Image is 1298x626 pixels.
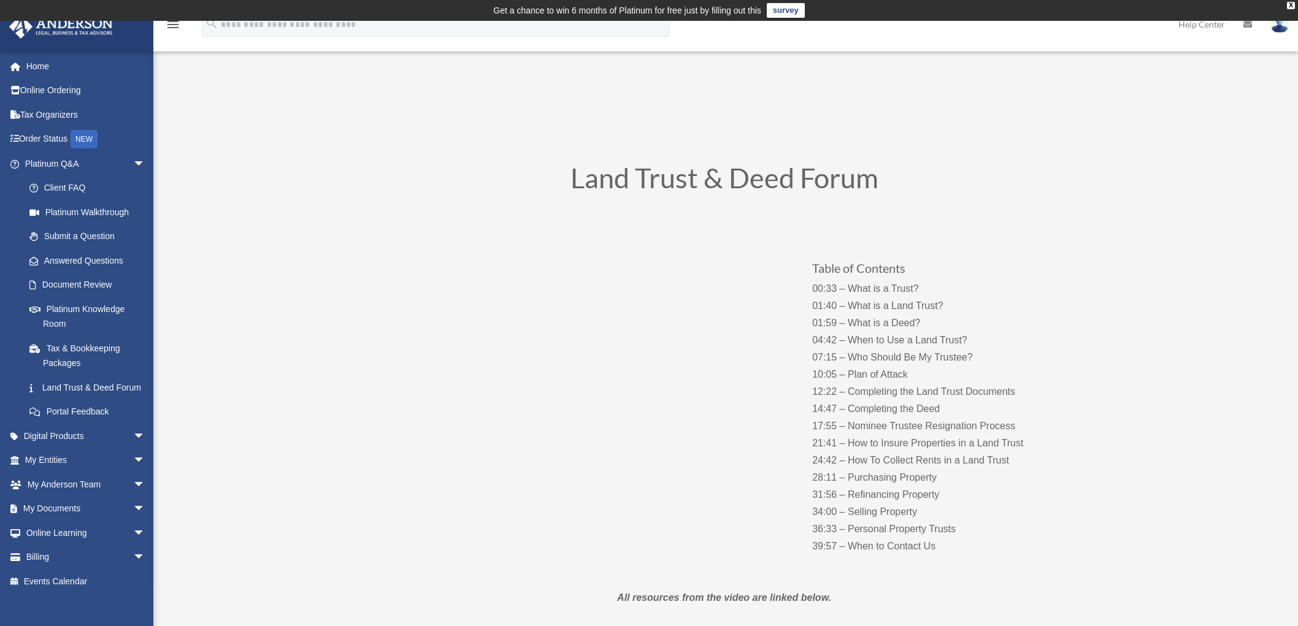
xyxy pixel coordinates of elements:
[493,3,761,18] div: Get a chance to win 6 months of Platinum for free just by filling out this
[17,297,164,336] a: Platinum Knowledge Room
[1270,15,1289,33] img: User Pic
[6,15,117,39] img: Anderson Advisors Platinum Portal
[133,545,158,570] span: arrow_drop_down
[133,424,158,449] span: arrow_drop_down
[9,78,164,103] a: Online Ordering
[17,375,158,400] a: Land Trust & Deed Forum
[812,280,1054,555] p: 00:33 – What is a Trust? 01:40 – What is a Land Trust? 01:59 – What is a Deed? 04:42 – When to Us...
[17,224,164,249] a: Submit a Question
[9,545,164,570] a: Billingarrow_drop_down
[133,497,158,522] span: arrow_drop_down
[17,200,164,224] a: Platinum Walkthrough
[9,448,164,473] a: My Entitiesarrow_drop_down
[393,164,1056,198] h1: Land Trust & Deed Forum
[17,336,164,375] a: Tax & Bookkeeping Packages
[17,176,164,200] a: Client FAQ
[9,151,164,176] a: Platinum Q&Aarrow_drop_down
[9,424,164,448] a: Digital Productsarrow_drop_down
[767,3,805,18] a: survey
[812,262,1054,280] h3: Table of Contents
[9,102,164,127] a: Tax Organizers
[133,521,158,546] span: arrow_drop_down
[17,248,164,273] a: Answered Questions
[9,521,164,545] a: Online Learningarrow_drop_down
[71,130,98,148] div: NEW
[133,448,158,473] span: arrow_drop_down
[205,17,218,30] i: search
[166,17,180,32] i: menu
[9,127,164,152] a: Order StatusNEW
[17,273,164,297] a: Document Review
[1287,2,1295,9] div: close
[9,54,164,78] a: Home
[9,497,164,521] a: My Documentsarrow_drop_down
[166,21,180,32] a: menu
[133,472,158,497] span: arrow_drop_down
[133,151,158,177] span: arrow_drop_down
[9,569,164,594] a: Events Calendar
[9,472,164,497] a: My Anderson Teamarrow_drop_down
[617,592,831,603] em: All resources from the video are linked below.
[17,400,164,424] a: Portal Feedback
